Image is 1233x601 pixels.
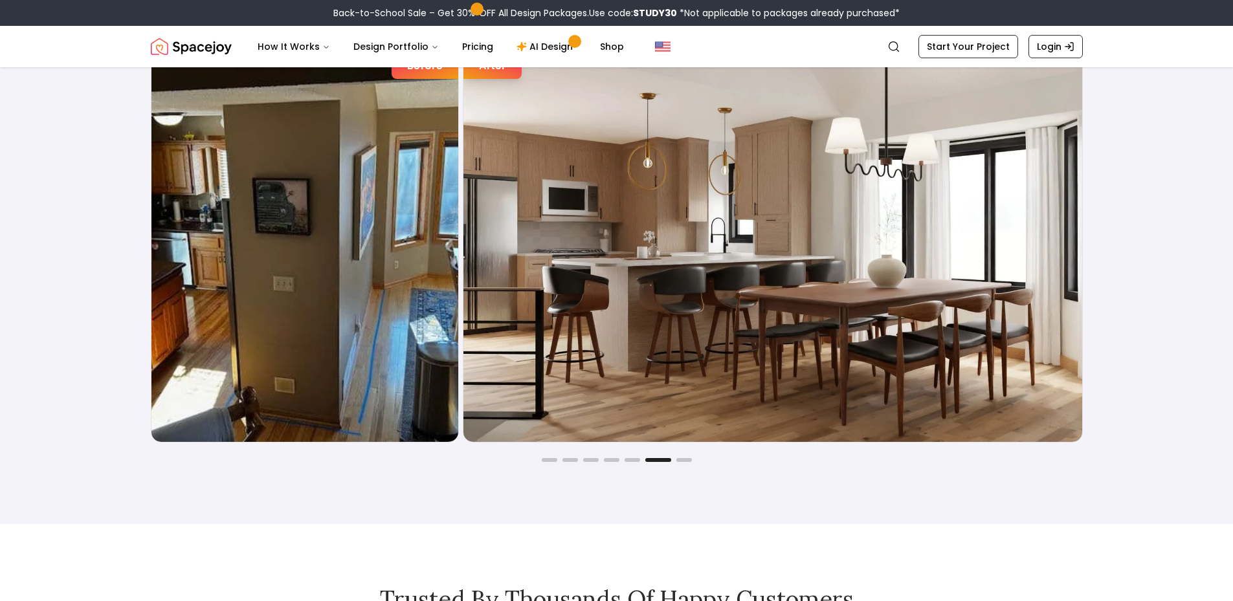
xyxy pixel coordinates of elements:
[583,458,599,462] button: Go to slide 3
[625,458,640,462] button: Go to slide 5
[542,458,557,462] button: Go to slide 1
[677,6,900,19] span: *Not applicable to packages already purchased*
[151,34,232,60] img: Spacejoy Logo
[343,34,449,60] button: Design Portfolio
[247,34,634,60] nav: Main
[655,39,671,54] img: United States
[247,34,340,60] button: How It Works
[151,32,1083,443] div: Carousel
[151,32,458,442] img: Open Living & Dining Room design before designing with Spacejoy
[333,6,900,19] div: Back-to-School Sale – Get 30% OFF All Design Packages.
[918,35,1018,58] a: Start Your Project
[645,458,671,462] button: Go to slide 6
[151,32,1083,443] div: 6 / 7
[633,6,677,19] b: STUDY30
[562,458,578,462] button: Go to slide 2
[604,458,619,462] button: Go to slide 4
[590,34,634,60] a: Shop
[676,458,692,462] button: Go to slide 7
[506,34,587,60] a: AI Design
[452,34,504,60] a: Pricing
[463,32,1082,442] img: Open Living & Dining Room design after designing with Spacejoy
[151,34,232,60] a: Spacejoy
[1028,35,1083,58] a: Login
[589,6,677,19] span: Use code:
[151,26,1083,67] nav: Global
